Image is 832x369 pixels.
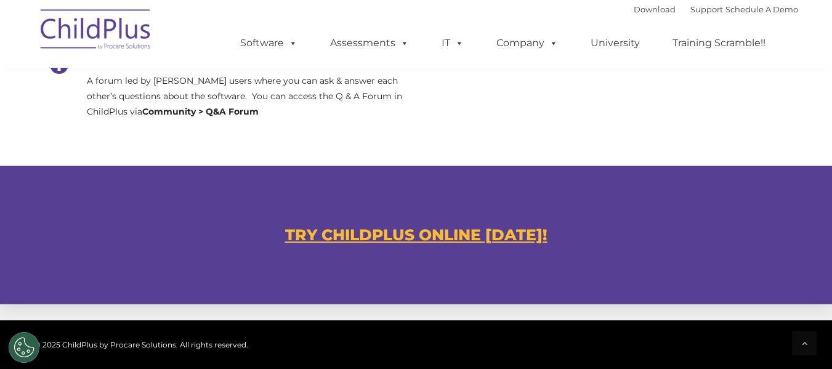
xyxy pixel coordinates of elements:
[429,31,476,55] a: IT
[34,1,158,62] img: ChildPlus by Procare Solutions
[9,332,39,363] button: Cookies Settings
[634,4,676,14] a: Download
[34,340,248,349] span: © 2025 ChildPlus by Procare Solutions. All rights reserved.
[634,4,798,14] font: |
[660,31,778,55] a: Training Scramble!!
[142,106,259,117] strong: Community > Q&A Forum
[725,4,798,14] a: Schedule A Demo
[318,31,421,55] a: Assessments
[285,225,547,244] a: TRY CHILDPLUS ONLINE [DATE]!
[484,31,570,55] a: Company
[228,31,310,55] a: Software
[578,31,652,55] a: University
[690,4,723,14] a: Support
[87,73,407,120] p: A forum led by [PERSON_NAME] users where you can ask & answer each other’s questions about the so...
